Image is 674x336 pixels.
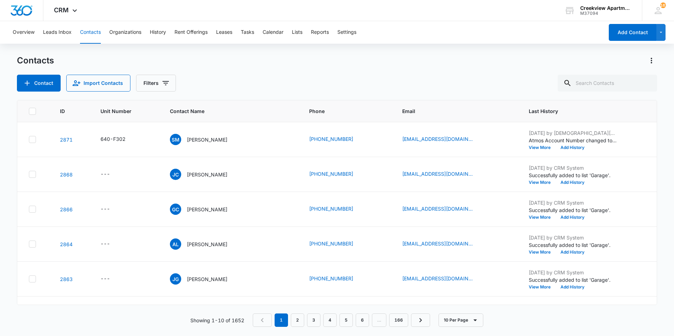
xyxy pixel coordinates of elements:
[529,285,556,289] button: View More
[100,205,110,213] div: ---
[17,55,54,66] h1: Contacts
[100,170,110,179] div: ---
[402,170,485,179] div: Email - johara372@gmail.com - Select to Edit Field
[529,172,617,179] p: Successfully added to list 'Garage'.
[309,240,366,248] div: Phone - (970) 673-3834 - Select to Edit Field
[170,238,240,250] div: Contact Name - Alexis Licon - Select to Edit Field
[402,205,473,212] a: [EMAIL_ADDRESS][DOMAIN_NAME]
[529,234,617,241] p: [DATE] by CRM System
[529,107,635,115] span: Last History
[170,134,181,145] span: SM
[291,313,304,327] a: Page 2
[529,145,556,150] button: View More
[170,169,240,180] div: Contact Name - Jacquelynne C O'Hara - Select to Edit Field
[60,276,73,282] a: Navigate to contact details page for Jasmin Giese
[529,269,617,276] p: [DATE] by CRM System
[263,21,283,44] button: Calendar
[109,21,141,44] button: Organizations
[100,170,123,179] div: Unit Number - - Select to Edit Field
[170,273,181,285] span: JG
[556,145,589,150] button: Add History
[43,21,72,44] button: Leads Inbox
[13,21,35,44] button: Overview
[402,107,502,115] span: Email
[309,170,366,179] div: Phone - (970) 908-2609 - Select to Edit Field
[556,250,589,254] button: Add History
[529,206,617,214] p: Successfully added to list 'Garage'.
[309,135,366,144] div: Phone - (970) 815-1438 - Select to Edit Field
[100,205,123,213] div: Unit Number - - Select to Edit Field
[411,313,430,327] a: Next Page
[292,21,302,44] button: Lists
[60,241,73,247] a: Navigate to contact details page for Alexis Licon
[80,21,101,44] button: Contacts
[402,240,485,248] div: Email - alexislicon18@gmail.com - Select to Edit Field
[170,273,240,285] div: Contact Name - Jasmin Giese - Select to Edit Field
[309,275,366,283] div: Phone - (970) 388-0377 - Select to Edit Field
[337,21,356,44] button: Settings
[66,75,130,92] button: Import Contacts
[60,206,73,212] a: Navigate to contact details page for Giadan Carrillo
[187,171,227,178] p: [PERSON_NAME]
[439,313,483,327] button: 10 Per Page
[253,313,430,327] nav: Pagination
[100,240,110,248] div: ---
[17,75,61,92] button: Add Contact
[402,275,485,283] div: Email - jasmingiese09@gmail.com - Select to Edit Field
[529,250,556,254] button: View More
[646,55,657,66] button: Actions
[580,11,632,16] div: account id
[323,313,337,327] a: Page 4
[187,275,227,283] p: [PERSON_NAME]
[170,169,181,180] span: JC
[187,206,227,213] p: [PERSON_NAME]
[170,204,240,215] div: Contact Name - Giadan Carrillo - Select to Edit Field
[187,136,227,143] p: [PERSON_NAME]
[100,275,110,283] div: ---
[136,75,176,92] button: Filters
[556,215,589,219] button: Add History
[309,205,353,212] a: [PHONE_NUMBER]
[60,137,73,143] a: Navigate to contact details page for Sarai Marquez
[660,2,666,8] div: notifications count
[100,240,123,248] div: Unit Number - - Select to Edit Field
[402,240,473,247] a: [EMAIL_ADDRESS][DOMAIN_NAME]
[60,172,73,178] a: Navigate to contact details page for Jacquelynne C O'Hara
[150,21,166,44] button: History
[580,5,632,11] div: account name
[529,304,617,311] p: [DATE] by [DEMOGRAPHIC_DATA][PERSON_NAME]
[100,107,153,115] span: Unit Number
[170,238,181,250] span: AL
[309,170,353,178] a: [PHONE_NUMBER]
[402,170,473,178] a: [EMAIL_ADDRESS][DOMAIN_NAME]
[60,107,73,115] span: ID
[309,205,366,213] div: Phone - (970) 451-9794 - Select to Edit Field
[309,275,353,282] a: [PHONE_NUMBER]
[309,240,353,247] a: [PHONE_NUMBER]
[307,313,320,327] a: Page 3
[660,2,666,8] span: 162
[402,275,473,282] a: [EMAIL_ADDRESS][DOMAIN_NAME]
[100,135,125,143] div: 640-F302
[529,164,617,172] p: [DATE] by CRM System
[309,107,375,115] span: Phone
[529,276,617,284] p: Successfully added to list 'Garage'.
[556,285,589,289] button: Add History
[529,241,617,249] p: Successfully added to list 'Garage'.
[187,241,227,248] p: [PERSON_NAME]
[556,180,589,185] button: Add History
[241,21,254,44] button: Tasks
[275,313,288,327] em: 1
[529,180,556,185] button: View More
[170,134,240,145] div: Contact Name - Sarai Marquez - Select to Edit Field
[609,24,656,41] button: Add Contact
[170,204,181,215] span: GC
[402,205,485,213] div: Email - giadan3030@gmail.com - Select to Edit Field
[100,275,123,283] div: Unit Number - - Select to Edit Field
[356,313,369,327] a: Page 6
[311,21,329,44] button: Reports
[170,107,282,115] span: Contact Name
[389,313,408,327] a: Page 166
[100,135,138,144] div: Unit Number - 640-F302 - Select to Edit Field
[529,137,617,144] p: Atmos Account Number changed to 3074377973.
